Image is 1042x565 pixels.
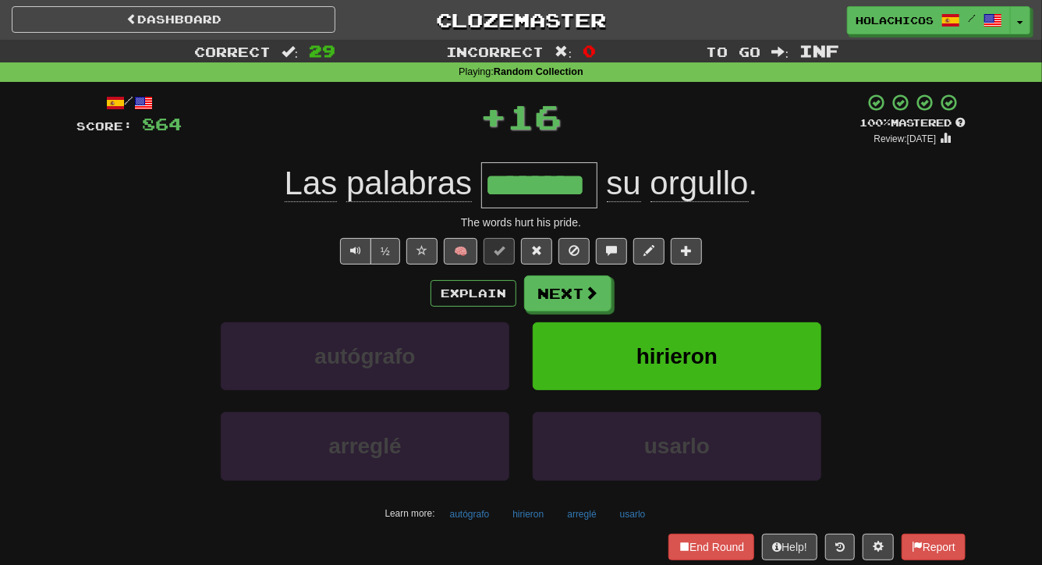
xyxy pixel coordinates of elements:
[607,165,641,202] span: su
[762,534,817,560] button: Help!
[221,322,509,390] button: autógrafo
[611,503,654,526] button: usarlo
[856,13,934,27] span: Holachicos
[874,133,937,144] small: Review: [DATE]
[968,12,976,23] span: /
[328,434,401,458] span: arreglé
[444,238,477,265] button: 🧠
[521,238,552,265] button: Reset to 0% Mastered (alt+r)
[555,45,572,59] span: :
[524,275,611,311] button: Next
[385,508,435,519] small: Learn more:
[507,97,562,136] span: 16
[221,412,509,480] button: arreglé
[340,238,371,265] button: Play sentence audio (ctl+space)
[650,165,749,202] span: orgullo
[194,44,271,59] span: Correct
[847,6,1011,34] a: Holachicos /
[583,41,596,60] span: 0
[346,165,472,202] span: palabras
[282,45,299,59] span: :
[441,503,498,526] button: autógrafo
[142,114,182,133] span: 864
[668,534,754,560] button: End Round
[859,116,891,129] span: 100 %
[76,93,182,112] div: /
[431,280,516,307] button: Explain
[633,238,665,265] button: Edit sentence (alt+d)
[859,116,966,130] div: Mastered
[480,93,507,140] span: +
[533,322,821,390] button: hirieron
[825,534,855,560] button: Round history (alt+y)
[406,238,438,265] button: Favorite sentence (alt+f)
[533,412,821,480] button: usarlo
[337,238,400,265] div: Text-to-speech controls
[644,434,710,458] span: usarlo
[494,66,583,77] strong: Random Collection
[772,45,789,59] span: :
[597,165,757,202] span: .
[671,238,702,265] button: Add to collection (alt+a)
[285,165,338,202] span: Las
[504,503,552,526] button: hirieron
[484,238,515,265] button: Set this sentence to 100% Mastered (alt+m)
[596,238,627,265] button: Discuss sentence (alt+u)
[309,41,335,60] span: 29
[707,44,761,59] span: To go
[12,6,335,33] a: Dashboard
[902,534,966,560] button: Report
[799,41,839,60] span: Inf
[558,238,590,265] button: Ignore sentence (alt+i)
[446,44,544,59] span: Incorrect
[370,238,400,265] button: ½
[76,119,133,133] span: Score:
[636,344,718,368] span: hirieron
[558,503,604,526] button: arreglé
[359,6,682,34] a: Clozemaster
[76,215,966,230] div: The words hurt his pride.
[314,344,415,368] span: autógrafo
